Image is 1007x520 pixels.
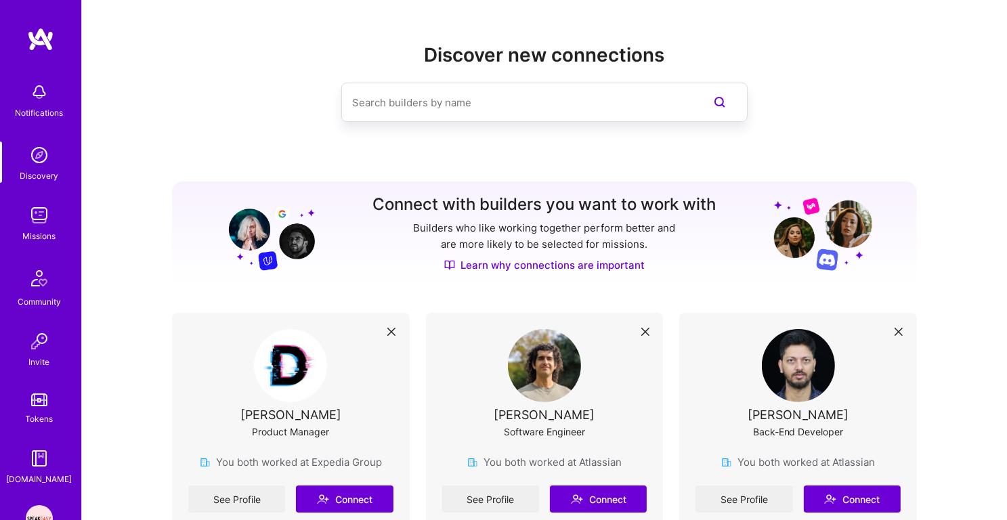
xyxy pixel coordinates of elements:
[804,485,901,513] button: Connect
[721,455,876,469] div: You both worked at Atlassian
[895,328,903,336] i: icon Close
[7,472,72,486] div: [DOMAIN_NAME]
[29,355,50,369] div: Invite
[695,485,792,513] a: See Profile
[16,106,64,120] div: Notifications
[26,328,53,355] img: Invite
[467,455,622,469] div: You both worked at Atlassian
[411,220,679,253] p: Builders who like working together perform better and are more likely to be selected for missions.
[762,329,835,402] img: User Avatar
[200,455,382,469] div: You both worked at Expedia Group
[240,408,341,422] div: [PERSON_NAME]
[753,425,844,439] div: Back-End Developer
[217,196,315,271] img: Grow your network
[712,94,728,110] i: icon SearchPurple
[254,329,327,402] img: User Avatar
[774,197,872,271] img: Grow your network
[641,328,649,336] i: icon Close
[387,328,395,336] i: icon Close
[18,295,61,309] div: Community
[252,425,329,439] div: Product Manager
[26,79,53,106] img: bell
[31,393,47,406] img: tokens
[317,493,329,505] i: icon Connect
[27,27,54,51] img: logo
[296,485,393,513] button: Connect
[721,457,732,468] img: company icon
[504,425,585,439] div: Software Engineer
[26,202,53,229] img: teamwork
[467,457,478,468] img: company icon
[824,493,836,505] i: icon Connect
[23,229,56,243] div: Missions
[352,85,683,120] input: Search builders by name
[571,493,583,505] i: icon Connect
[26,445,53,472] img: guide book
[444,259,455,271] img: Discover
[373,195,716,215] h3: Connect with builders you want to work with
[550,485,647,513] button: Connect
[444,258,645,272] a: Learn why connections are important
[494,408,595,422] div: [PERSON_NAME]
[23,262,56,295] img: Community
[188,485,285,513] a: See Profile
[442,485,539,513] a: See Profile
[26,142,53,169] img: discovery
[508,329,581,402] img: User Avatar
[748,408,849,422] div: [PERSON_NAME]
[26,412,53,426] div: Tokens
[200,457,211,468] img: company icon
[20,169,59,183] div: Discovery
[172,44,917,66] h2: Discover new connections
